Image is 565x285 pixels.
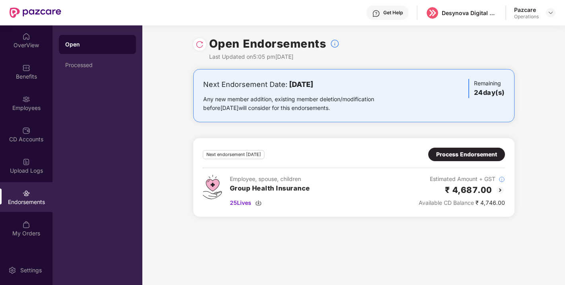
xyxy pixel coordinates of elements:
[10,8,61,18] img: New Pazcare Logo
[442,9,497,17] div: Desynova Digital private limited
[65,62,130,68] div: Processed
[203,150,264,159] div: Next endorsement [DATE]
[203,95,399,112] div: Any new member addition, existing member deletion/modification before [DATE] will consider for th...
[209,52,340,61] div: Last Updated on 5:05 pm[DATE]
[230,175,310,183] div: Employee, spouse, children
[419,199,474,206] span: Available CD Balance
[18,266,44,274] div: Settings
[445,183,492,196] h2: ₹ 4,687.00
[419,175,505,183] div: Estimated Amount + GST
[22,221,30,229] img: svg+xml;base64,PHN2ZyBpZD0iTXlfT3JkZXJzIiBkYXRhLW5hbWU9Ik15IE9yZGVycyIgeG1sbnM9Imh0dHA6Ly93d3cudz...
[495,185,505,195] img: svg+xml;base64,PHN2ZyBpZD0iQmFjay0yMHgyMCIgeG1sbnM9Imh0dHA6Ly93d3cudzMub3JnLzIwMDAvc3ZnIiB3aWR0aD...
[514,6,539,13] div: Pazcare
[548,10,554,16] img: svg+xml;base64,PHN2ZyBpZD0iRHJvcGRvd24tMzJ4MzIiIHhtbG5zPSJodHRwOi8vd3d3LnczLm9yZy8yMDAwL3N2ZyIgd2...
[230,198,251,207] span: 25 Lives
[22,33,30,40] img: svg+xml;base64,PHN2ZyBpZD0iSG9tZSIgeG1sbnM9Imh0dHA6Ly93d3cudzMub3JnLzIwMDAvc3ZnIiB3aWR0aD0iMjAiIG...
[209,35,326,52] h1: Open Endorsements
[230,183,310,194] h3: Group Health Insurance
[436,150,497,159] div: Process Endorsement
[255,200,262,206] img: svg+xml;base64,PHN2ZyBpZD0iRG93bmxvYWQtMzJ4MzIiIHhtbG5zPSJodHRwOi8vd3d3LnczLm9yZy8yMDAwL3N2ZyIgd2...
[203,175,222,199] img: svg+xml;base64,PHN2ZyB4bWxucz0iaHR0cDovL3d3dy53My5vcmcvMjAwMC9zdmciIHdpZHRoPSI0Ny43MTQiIGhlaWdodD...
[22,189,30,197] img: svg+xml;base64,PHN2ZyBpZD0iRW5kb3JzZW1lbnRzIiB4bWxucz0iaHR0cDovL3d3dy53My5vcmcvMjAwMC9zdmciIHdpZH...
[22,64,30,72] img: svg+xml;base64,PHN2ZyBpZD0iQmVuZWZpdHMiIHhtbG5zPSJodHRwOi8vd3d3LnczLm9yZy8yMDAwL3N2ZyIgd2lkdGg9Ij...
[419,198,505,207] div: ₹ 4,746.00
[474,88,505,98] h3: 24 day(s)
[22,127,30,135] img: svg+xml;base64,PHN2ZyBpZD0iQ0RfQWNjb3VudHMiIGRhdGEtbmFtZT0iQ0QgQWNjb3VudHMiIHhtbG5zPSJodHRwOi8vd3...
[468,79,505,98] div: Remaining
[196,40,204,48] img: svg+xml;base64,PHN2ZyBpZD0iUmVsb2FkLTMyeDMyIiB4bWxucz0iaHR0cDovL3d3dy53My5vcmcvMjAwMC9zdmciIHdpZH...
[383,10,403,16] div: Get Help
[372,10,380,17] img: svg+xml;base64,PHN2ZyBpZD0iSGVscC0zMngzMiIgeG1sbnM9Imh0dHA6Ly93d3cudzMub3JnLzIwMDAvc3ZnIiB3aWR0aD...
[65,40,130,48] div: Open
[22,158,30,166] img: svg+xml;base64,PHN2ZyBpZD0iVXBsb2FkX0xvZ3MiIGRhdGEtbmFtZT0iVXBsb2FkIExvZ3MiIHhtbG5zPSJodHRwOi8vd3...
[203,79,399,90] div: Next Endorsement Date:
[330,39,340,48] img: svg+xml;base64,PHN2ZyBpZD0iSW5mb18tXzMyeDMyIiBkYXRhLW5hbWU9IkluZm8gLSAzMngzMiIgeG1sbnM9Imh0dHA6Ly...
[499,176,505,183] img: svg+xml;base64,PHN2ZyBpZD0iSW5mb18tXzMyeDMyIiBkYXRhLW5hbWU9IkluZm8gLSAzMngzMiIgeG1sbnM9Imh0dHA6Ly...
[22,95,30,103] img: svg+xml;base64,PHN2ZyBpZD0iRW1wbG95ZWVzIiB4bWxucz0iaHR0cDovL3d3dy53My5vcmcvMjAwMC9zdmciIHdpZHRoPS...
[427,7,438,19] img: logo%20(5).png
[514,13,539,20] div: Operations
[289,80,313,89] b: [DATE]
[8,266,16,274] img: svg+xml;base64,PHN2ZyBpZD0iU2V0dGluZy0yMHgyMCIgeG1sbnM9Imh0dHA6Ly93d3cudzMub3JnLzIwMDAvc3ZnIiB3aW...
